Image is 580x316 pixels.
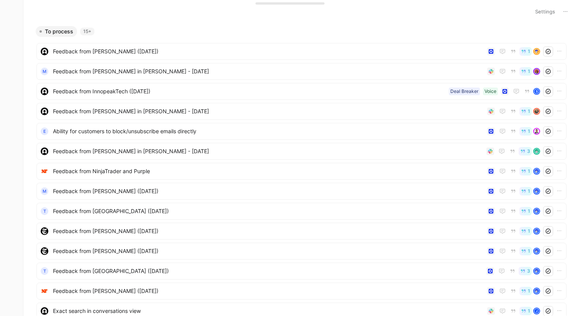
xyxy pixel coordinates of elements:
[41,167,48,175] img: logo
[534,69,539,74] img: avatar
[53,127,484,136] span: Ability for customers to block/unsubscribe emails directly
[519,47,532,56] button: 1
[519,267,532,275] button: 3
[45,28,73,35] span: To process
[36,63,567,80] a: MFeedback from [PERSON_NAME] in [PERSON_NAME] - [DATE]1avatar
[519,307,532,315] button: 1
[519,227,532,235] button: 1
[534,308,539,314] div: J
[41,287,48,295] img: logo
[53,207,484,216] span: Feedback from [GEOGRAPHIC_DATA] ([DATE])
[36,243,567,260] a: logoFeedback from [PERSON_NAME] ([DATE])1avatar
[450,88,478,95] div: Deal Breaker
[528,69,530,74] span: 1
[532,6,559,17] button: Settings
[53,47,484,56] span: Feedback from [PERSON_NAME] ([DATE])
[534,208,539,214] img: avatar
[534,129,539,134] img: avatar
[53,306,484,316] span: Exact search in conversations view
[519,247,532,255] button: 1
[519,67,532,76] button: 1
[534,89,539,94] div: S
[519,207,532,215] button: 1
[36,123,567,140] a: EAbility for customers to block/unsubscribe emails directly1avatar
[53,167,484,176] span: Feedback from NinjaTrader and Purple
[527,149,530,154] span: 3
[519,187,532,195] button: 1
[528,289,530,293] span: 1
[527,269,530,273] span: 3
[528,309,530,313] span: 1
[53,266,483,276] span: Feedback from [GEOGRAPHIC_DATA] ([DATE])
[36,163,567,180] a: logoFeedback from NinjaTrader and Purple1avatar
[53,247,484,256] span: Feedback from [PERSON_NAME] ([DATE])
[528,249,530,253] span: 1
[41,88,48,95] img: logo
[528,109,530,114] span: 1
[534,109,539,114] img: avatar
[41,267,48,275] div: T
[519,127,532,136] button: 1
[53,227,484,236] span: Feedback from [PERSON_NAME] ([DATE])
[528,229,530,233] span: 1
[41,227,48,235] img: logo
[519,147,532,156] button: 3
[534,268,539,274] img: avatar
[36,223,567,240] a: logoFeedback from [PERSON_NAME] ([DATE])1avatar
[41,247,48,255] img: logo
[41,187,48,195] div: M
[36,283,567,299] a: logoFeedback from [PERSON_NAME] ([DATE])1avatar
[36,183,567,200] a: MFeedback from [PERSON_NAME] ([DATE])1avatar
[528,49,530,54] span: 1
[41,127,48,135] div: E
[41,147,48,155] img: logo
[41,307,48,315] img: logo
[80,28,94,35] div: 15+
[53,67,484,76] span: Feedback from [PERSON_NAME] in [PERSON_NAME] - [DATE]
[534,49,539,54] img: avatar
[53,286,484,296] span: Feedback from [PERSON_NAME] ([DATE])
[36,103,567,120] a: logoFeedback from [PERSON_NAME] in [PERSON_NAME] - [DATE]1avatar
[534,228,539,234] img: avatar
[53,187,484,196] span: Feedback from [PERSON_NAME] ([DATE])
[41,48,48,55] img: logo
[534,288,539,294] img: avatar
[41,207,48,215] div: T
[534,169,539,174] img: avatar
[519,167,532,175] button: 1
[528,209,530,213] span: 1
[36,143,567,160] a: logoFeedback from [PERSON_NAME] in [PERSON_NAME] - [DATE]3avatar
[41,68,48,75] div: M
[36,26,77,37] button: To process
[519,287,532,295] button: 1
[53,107,484,116] span: Feedback from [PERSON_NAME] in [PERSON_NAME] - [DATE]
[534,189,539,194] img: avatar
[36,83,567,100] a: logoFeedback from InnopeakTech ([DATE])VoiceDeal BreakerS
[53,87,446,96] span: Feedback from InnopeakTech ([DATE])
[519,107,532,116] button: 1
[36,43,567,60] a: logoFeedback from [PERSON_NAME] ([DATE])1avatar
[528,129,530,134] span: 1
[484,88,496,95] div: Voice
[41,108,48,115] img: logo
[36,263,567,280] a: TFeedback from [GEOGRAPHIC_DATA] ([DATE])3avatar
[36,203,567,220] a: TFeedback from [GEOGRAPHIC_DATA] ([DATE])1avatar
[528,169,530,174] span: 1
[534,248,539,254] img: avatar
[534,149,539,154] img: avatar
[528,189,530,194] span: 1
[53,147,483,156] span: Feedback from [PERSON_NAME] in [PERSON_NAME] - [DATE]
